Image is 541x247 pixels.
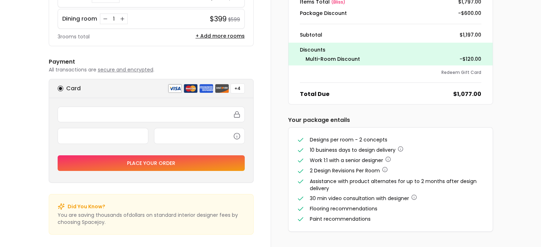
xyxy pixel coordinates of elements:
button: + Add more rooms [196,32,245,39]
span: 2 Design Revisions Per Room [310,167,380,174]
dt: Multi-Room Discount [306,55,360,63]
span: Flooring recommendations [310,205,377,212]
p: Dining room [62,15,97,23]
h6: Payment [49,58,254,66]
dd: $1,197.00 [460,31,481,38]
p: Discounts [300,45,481,54]
p: All transactions are . [49,66,254,73]
span: Paint recommendations [310,215,371,222]
img: visa [168,84,182,93]
span: Designs per room - 2 concepts [310,136,387,143]
iframe: Secure expiration date input frame [62,133,144,139]
dt: Subtotal [300,31,322,38]
p: You are saving thousands of dollar s on standard interior designer fees by choosing Spacejoy. [58,211,245,226]
iframe: Secure CVC input frame [159,133,240,139]
iframe: Secure card number input frame [62,111,240,118]
p: Did You Know? [68,203,105,210]
div: 1 [110,15,117,22]
button: Decrease quantity for Dining room [102,15,109,22]
dd: -$120.00 [460,55,481,63]
img: mastercard [184,84,198,93]
span: Assistance with product alternates for up to 2 months after design delivery [310,178,477,192]
button: Increase quantity for Dining room [119,15,126,22]
dt: Package Discount [300,10,347,17]
span: secure and encrypted [98,66,153,73]
h6: Card [66,84,81,93]
h6: Your package entails [288,116,493,124]
button: Place your order [58,155,245,171]
p: 3 rooms total [58,33,90,40]
button: Redeem Gift Card [441,70,481,75]
small: $599 [228,16,240,23]
button: +4 [230,84,245,93]
span: 30 min video consultation with designer [310,195,409,202]
span: 10 business days to design delivery [310,146,396,154]
dd: $1,077.00 [453,90,481,98]
img: discover [215,84,229,93]
dt: Total Due [300,90,329,98]
img: american express [199,84,213,93]
span: Work 1:1 with a senior designer [310,157,383,164]
h4: $399 [210,14,227,24]
dd: -$600.00 [458,10,481,17]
